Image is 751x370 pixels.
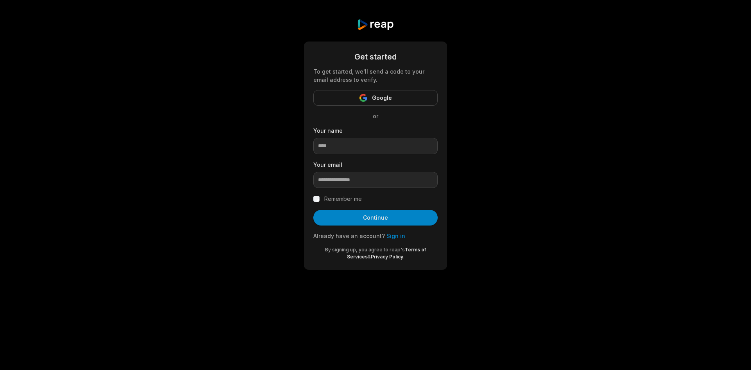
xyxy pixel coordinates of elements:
label: Your name [313,126,438,135]
span: Already have an account? [313,233,385,239]
img: reap [357,19,394,31]
a: Privacy Policy [371,254,403,260]
div: To get started, we'll send a code to your email address to verify. [313,67,438,84]
span: or [367,112,384,120]
button: Continue [313,210,438,226]
label: Your email [313,161,438,169]
span: Google [372,93,392,103]
a: Sign in [386,233,405,239]
span: . [403,254,404,260]
button: Google [313,90,438,106]
span: & [368,254,371,260]
label: Remember me [324,194,362,204]
div: Get started [313,51,438,63]
span: By signing up, you agree to reap's [325,247,405,253]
